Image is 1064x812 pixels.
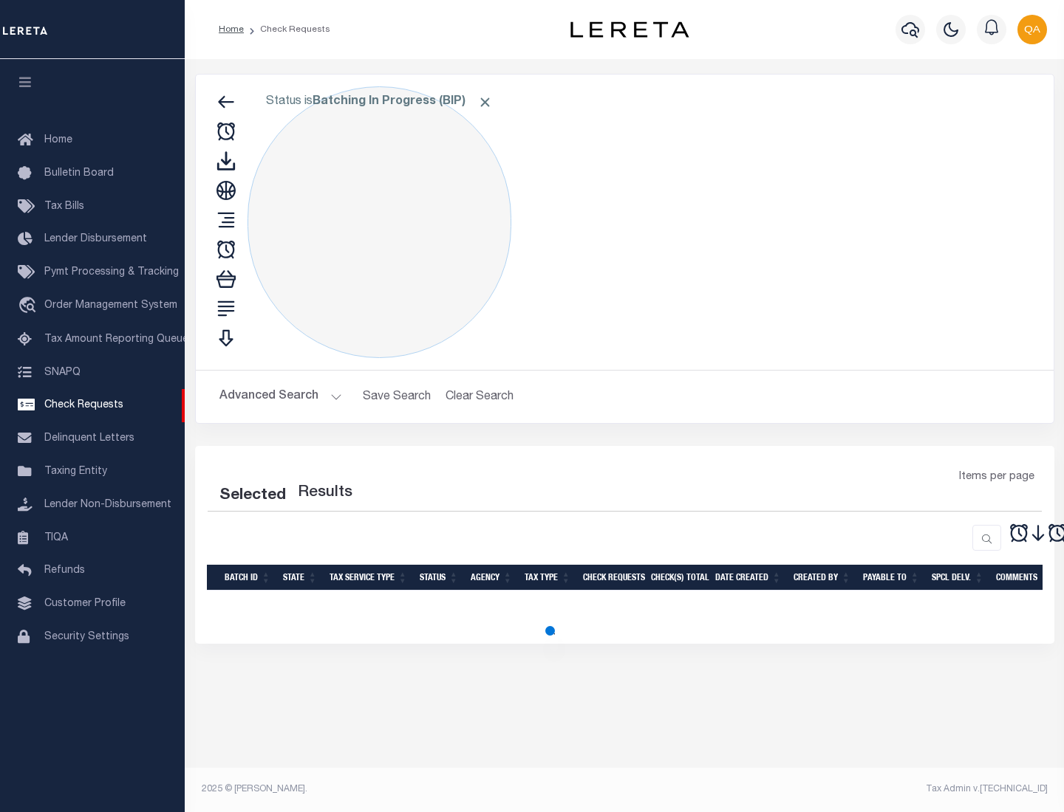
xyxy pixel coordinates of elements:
[990,565,1057,591] th: Comments
[926,565,990,591] th: Spcl Delv.
[477,94,493,110] span: Click to Remove
[219,565,277,591] th: Batch Id
[277,565,324,591] th: State
[709,565,788,591] th: Date Created
[414,565,465,591] th: Status
[570,21,689,38] img: logo-dark.svg
[324,565,414,591] th: Tax Service Type
[44,367,81,377] span: SNAPQ
[44,202,84,212] span: Tax Bills
[44,599,126,609] span: Customer Profile
[959,469,1034,486] span: Items per page
[645,565,709,591] th: Check(s) Total
[44,433,134,444] span: Delinquent Letters
[44,267,179,278] span: Pymt Processing & Tracking
[44,334,188,345] span: Tax Amount Reporting Queue
[577,565,645,591] th: Check Requests
[1017,15,1047,44] img: svg+xml;base64,PHN2ZyB4bWxucz0iaHR0cDovL3d3dy53My5vcmcvMjAwMC9zdmciIHBvaW50ZXItZXZlbnRzPSJub25lIi...
[44,300,177,311] span: Order Management System
[788,565,857,591] th: Created By
[440,382,520,411] button: Clear Search
[635,782,1048,796] div: Tax Admin v.[TECHNICAL_ID]
[44,400,123,410] span: Check Requests
[244,23,330,36] li: Check Requests
[354,382,440,411] button: Save Search
[44,565,85,576] span: Refunds
[44,467,107,477] span: Taxing Entity
[465,565,519,591] th: Agency
[857,565,926,591] th: Payable To
[44,632,129,642] span: Security Settings
[191,782,625,796] div: 2025 © [PERSON_NAME].
[248,86,511,358] div: Click to Edit
[298,481,352,505] label: Results
[44,234,147,244] span: Lender Disbursement
[519,565,577,591] th: Tax Type
[313,96,493,108] b: Batching In Progress (BIP)
[219,484,286,508] div: Selected
[44,135,72,145] span: Home
[44,532,68,543] span: TIQA
[18,297,41,316] i: travel_explore
[44,500,171,510] span: Lender Non-Disbursement
[219,25,244,34] a: Home
[44,168,114,179] span: Bulletin Board
[219,382,342,411] button: Advanced Search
